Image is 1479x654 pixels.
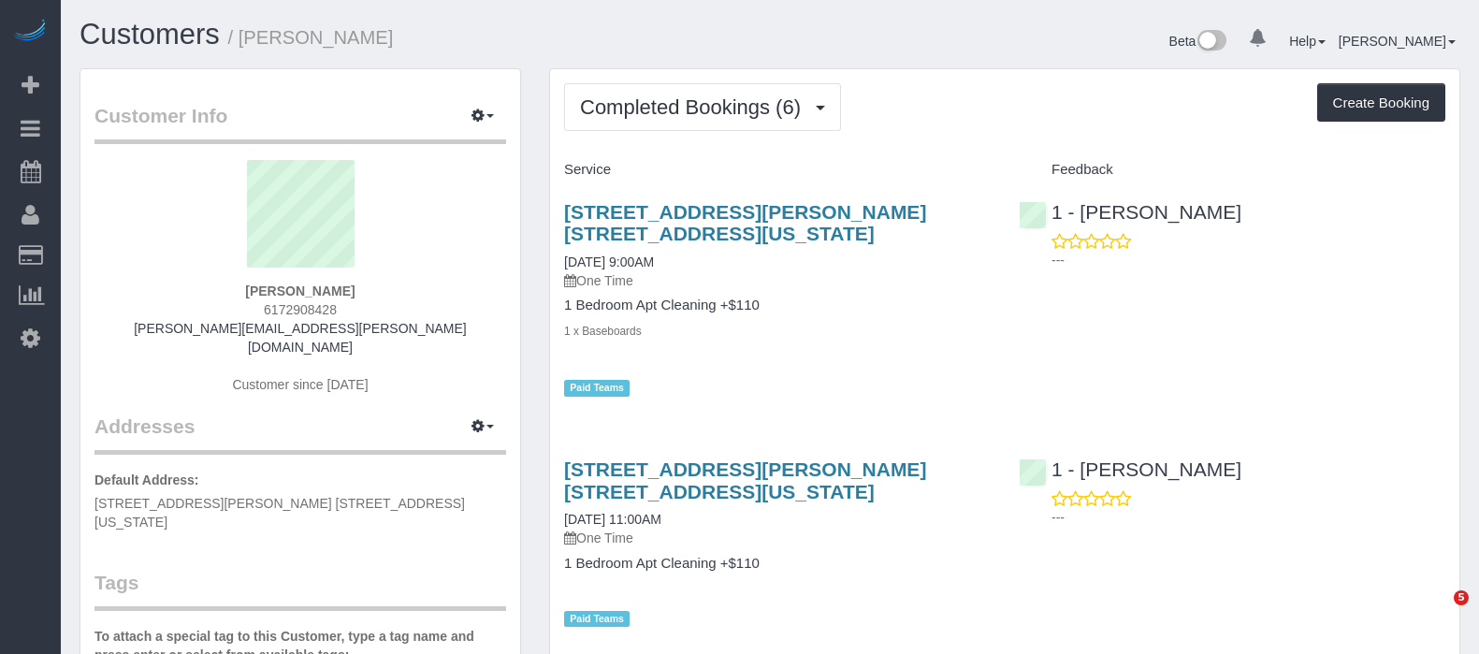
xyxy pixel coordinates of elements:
iframe: Intercom live chat [1415,590,1460,635]
span: Customer since [DATE] [232,377,368,392]
img: Automaid Logo [11,19,49,45]
p: --- [1051,508,1445,527]
a: [STREET_ADDRESS][PERSON_NAME] [STREET_ADDRESS][US_STATE] [564,201,926,244]
h4: Feedback [1019,162,1445,178]
a: [DATE] 9:00AM [564,254,654,269]
a: [DATE] 11:00AM [564,512,661,527]
span: Completed Bookings (6) [580,95,810,119]
a: Customers [80,18,220,51]
small: / [PERSON_NAME] [228,27,394,48]
span: [STREET_ADDRESS][PERSON_NAME] [STREET_ADDRESS][US_STATE] [94,496,465,530]
a: [STREET_ADDRESS][PERSON_NAME] [STREET_ADDRESS][US_STATE] [564,458,926,501]
h4: 1 Bedroom Apt Cleaning +$110 [564,298,991,313]
p: One Time [564,529,991,547]
a: [PERSON_NAME] [1339,34,1456,49]
a: [PERSON_NAME][EMAIL_ADDRESS][PERSON_NAME][DOMAIN_NAME] [134,321,467,355]
strong: [PERSON_NAME] [245,283,355,298]
span: 5 [1454,590,1469,605]
span: 6172908428 [264,302,337,317]
button: Completed Bookings (6) [564,83,841,131]
h4: 1 Bedroom Apt Cleaning +$110 [564,556,991,572]
img: New interface [1196,30,1226,54]
a: Help [1289,34,1326,49]
span: Paid Teams [564,380,630,396]
p: --- [1051,251,1445,269]
legend: Customer Info [94,102,506,144]
legend: Tags [94,569,506,611]
label: Default Address: [94,471,199,489]
a: 1 - [PERSON_NAME] [1019,458,1241,480]
h4: Service [564,162,991,178]
small: 1 x Baseboards [564,325,642,338]
p: One Time [564,271,991,290]
a: Beta [1169,34,1227,49]
a: 1 - [PERSON_NAME] [1019,201,1241,223]
span: Paid Teams [564,611,630,627]
button: Create Booking [1317,83,1445,123]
